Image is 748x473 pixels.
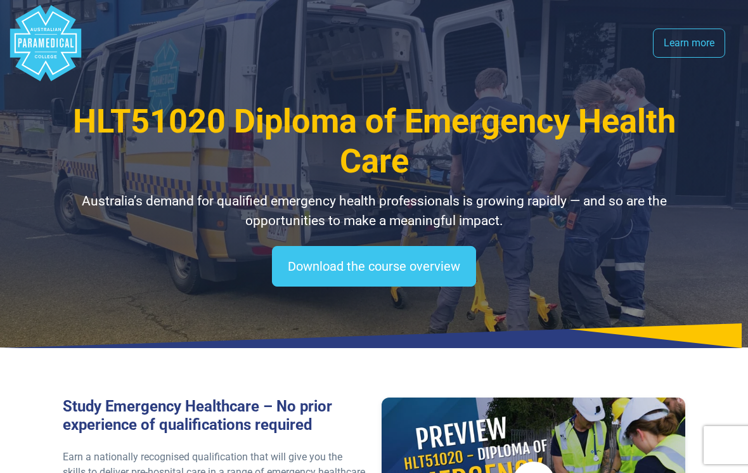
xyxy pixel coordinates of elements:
h3: Study Emergency Healthcare – No prior experience of qualifications required [63,398,366,434]
div: Australian Paramedical College [8,5,84,81]
span: HLT51020 Diploma of Emergency Health Care [73,101,676,181]
a: Download the course overview [272,246,476,287]
p: Australia’s demand for qualified emergency health professionals is growing rapidly — and so are t... [63,191,686,231]
a: Learn more [653,29,725,58]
